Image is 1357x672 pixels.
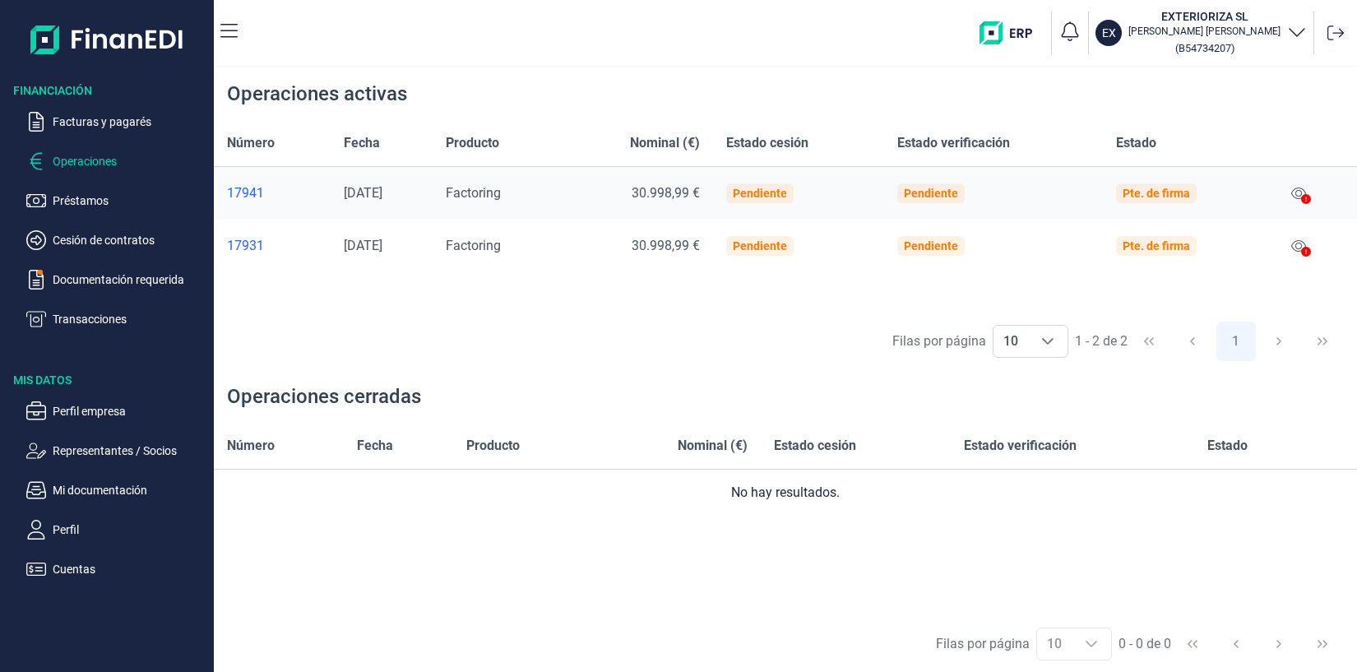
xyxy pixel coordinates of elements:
button: Next Page [1259,322,1299,361]
a: 17941 [227,185,317,202]
div: Filas por página [892,331,986,351]
span: 10 [993,326,1028,357]
div: [DATE] [344,185,420,202]
button: Transacciones [26,309,207,329]
div: Pendiente [733,239,787,253]
button: First Page [1173,624,1212,664]
span: 0 - 0 de 0 [1118,637,1171,651]
button: Préstamos [26,191,207,211]
div: Filas por página [936,634,1030,654]
span: Producto [446,133,499,153]
img: Logo de aplicación [30,13,184,66]
button: Operaciones [26,151,207,171]
span: Estado verificación [964,436,1077,456]
div: Pendiente [904,187,958,200]
span: Estado verificación [897,133,1010,153]
button: Previous Page [1216,624,1256,664]
span: Fecha [344,133,380,153]
button: Perfil [26,520,207,540]
span: Estado [1116,133,1156,153]
button: Perfil empresa [26,401,207,421]
button: Page 1 [1216,322,1256,361]
p: Facturas y pagarés [53,112,207,132]
span: Producto [466,436,520,456]
button: Documentación requerida [26,270,207,290]
button: Last Page [1303,624,1342,664]
span: Número [227,133,275,153]
div: Operaciones cerradas [227,383,421,410]
a: 17931 [227,238,317,254]
small: Copiar cif [1175,42,1234,54]
span: Factoring [446,185,501,201]
span: Estado [1207,436,1248,456]
div: Pte. de firma [1123,187,1190,200]
button: First Page [1129,322,1169,361]
div: Choose [1028,326,1068,357]
button: Last Page [1303,322,1342,361]
div: Pte. de firma [1123,239,1190,253]
button: Previous Page [1173,322,1212,361]
p: Representantes / Socios [53,441,207,461]
button: Representantes / Socios [26,441,207,461]
p: Transacciones [53,309,207,329]
h3: EXTERIORIZA SL [1128,8,1281,25]
div: Choose [1072,628,1111,660]
p: EX [1102,25,1116,41]
p: Perfil [53,520,207,540]
p: Préstamos [53,191,207,211]
span: Estado cesión [726,133,808,153]
span: Número [227,436,275,456]
span: Fecha [357,436,393,456]
span: Nominal (€) [678,436,748,456]
button: Facturas y pagarés [26,112,207,132]
p: Cesión de contratos [53,230,207,250]
button: Cuentas [26,559,207,579]
p: Documentación requerida [53,270,207,290]
div: No hay resultados. [227,483,1344,503]
button: Mi documentación [26,480,207,500]
p: [PERSON_NAME] [PERSON_NAME] [1128,25,1281,38]
span: Factoring [446,238,501,253]
span: 1 - 2 de 2 [1075,335,1128,348]
span: 30.998,99 € [632,238,700,253]
div: Pendiente [733,187,787,200]
div: Pendiente [904,239,958,253]
p: Operaciones [53,151,207,171]
p: Mi documentación [53,480,207,500]
span: Estado cesión [774,436,856,456]
p: Cuentas [53,559,207,579]
img: erp [980,21,1044,44]
div: [DATE] [344,238,420,254]
button: Cesión de contratos [26,230,207,250]
span: Nominal (€) [630,133,700,153]
div: Operaciones activas [227,81,407,107]
button: EXEXTERIORIZA SL[PERSON_NAME] [PERSON_NAME](B54734207) [1095,8,1307,58]
p: Perfil empresa [53,401,207,421]
span: 30.998,99 € [632,185,700,201]
button: Next Page [1259,624,1299,664]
